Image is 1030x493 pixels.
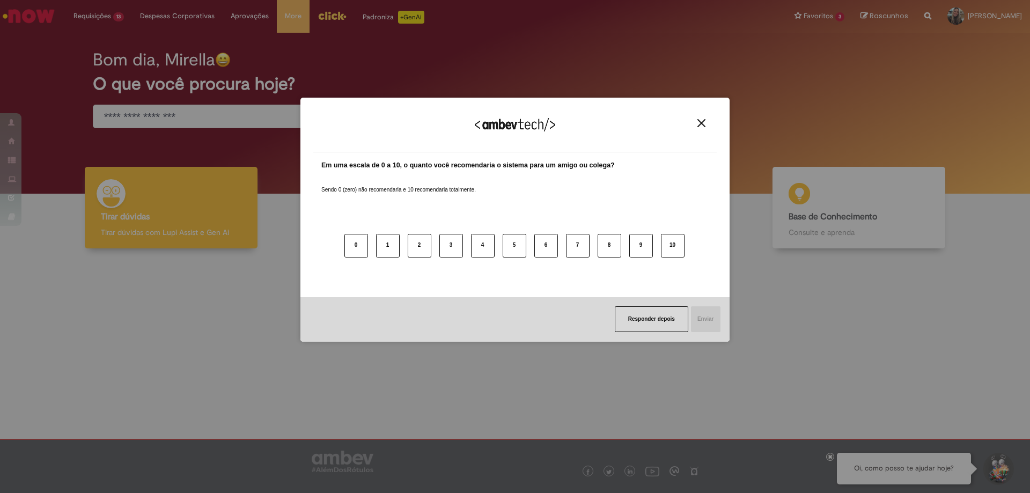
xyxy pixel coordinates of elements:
button: 3 [439,234,463,257]
img: Logo Ambevtech [475,118,555,131]
button: Close [694,119,709,128]
button: 5 [503,234,526,257]
button: 4 [471,234,495,257]
button: 2 [408,234,431,257]
button: 8 [598,234,621,257]
button: 0 [344,234,368,257]
label: Em uma escala de 0 a 10, o quanto você recomendaria o sistema para um amigo ou colega? [321,160,615,171]
button: 6 [534,234,558,257]
label: Sendo 0 (zero) não recomendaria e 10 recomendaria totalmente. [321,173,476,194]
button: Responder depois [615,306,688,332]
img: Close [697,119,705,127]
button: 7 [566,234,590,257]
button: 1 [376,234,400,257]
button: 10 [661,234,685,257]
button: 9 [629,234,653,257]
